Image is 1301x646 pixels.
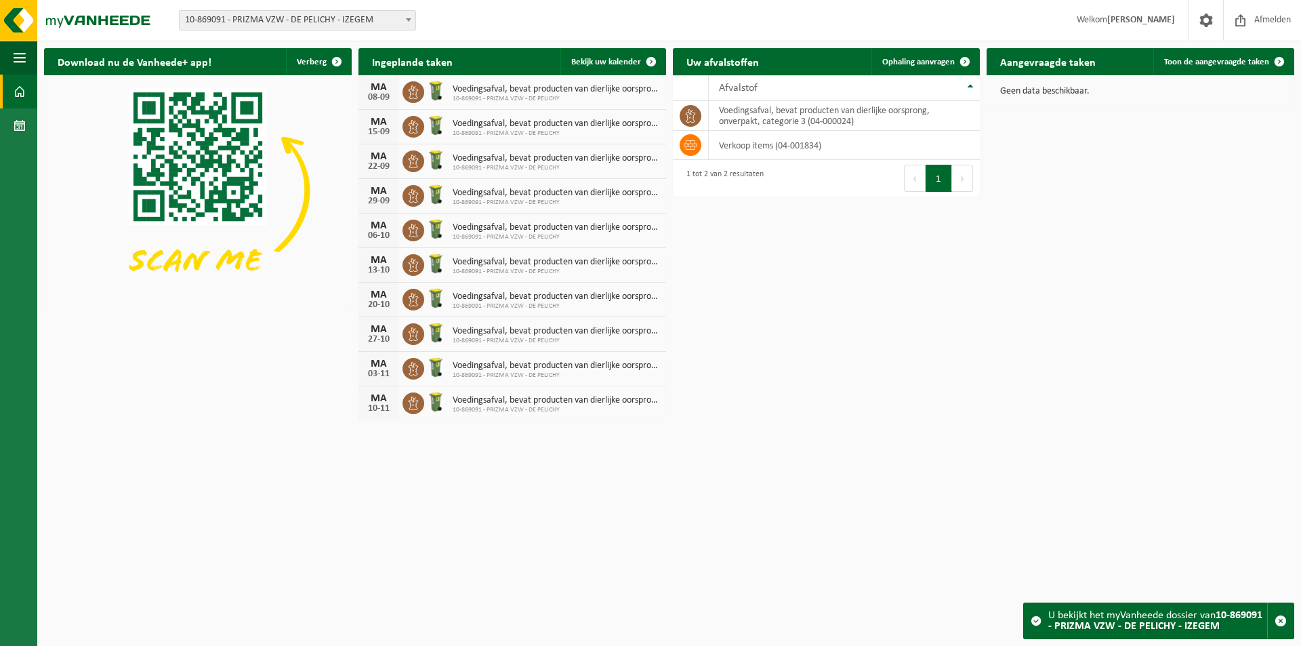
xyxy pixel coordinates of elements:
button: Next [952,165,973,192]
span: 10-869091 - PRIZMA VZW - DE PELICHY [453,302,659,310]
div: 15-09 [365,127,392,137]
td: voedingsafval, bevat producten van dierlijke oorsprong, onverpakt, categorie 3 (04-000024) [709,101,980,131]
img: Download de VHEPlus App [44,75,352,306]
div: MA [365,220,392,231]
div: MA [365,186,392,197]
img: WB-0140-HPE-GN-51 [424,79,447,102]
span: 10-869091 - PRIZMA VZW - DE PELICHY [453,129,659,138]
div: MA [365,324,392,335]
img: WB-0140-HPE-GN-51 [424,114,447,137]
span: Bekijk uw kalender [571,58,641,66]
div: MA [365,393,392,404]
span: Voedingsafval, bevat producten van dierlijke oorsprong, onverpakt, categorie 3 [453,188,659,199]
div: U bekijkt het myVanheede dossier van [1048,603,1267,639]
div: 13-10 [365,266,392,275]
a: Bekijk uw kalender [560,48,665,75]
span: Voedingsafval, bevat producten van dierlijke oorsprong, onverpakt, categorie 3 [453,84,659,95]
span: 10-869091 - PRIZMA VZW - DE PELICHY [453,406,659,414]
img: WB-0140-HPE-GN-51 [424,218,447,241]
img: WB-0140-HPE-GN-51 [424,390,447,413]
span: Afvalstof [719,83,758,94]
span: 10-869091 - PRIZMA VZW - DE PELICHY [453,233,659,241]
td: verkoop items (04-001834) [709,131,980,160]
span: Ophaling aanvragen [882,58,955,66]
div: 08-09 [365,93,392,102]
div: MA [365,255,392,266]
span: Toon de aangevraagde taken [1164,58,1269,66]
h2: Download nu de Vanheede+ app! [44,48,225,75]
img: WB-0140-HPE-GN-51 [424,321,447,344]
div: 20-10 [365,300,392,310]
img: WB-0140-HPE-GN-51 [424,287,447,310]
span: Voedingsafval, bevat producten van dierlijke oorsprong, onverpakt, categorie 3 [453,119,659,129]
span: Voedingsafval, bevat producten van dierlijke oorsprong, onverpakt, categorie 3 [453,395,659,406]
strong: 10-869091 - PRIZMA VZW - DE PELICHY - IZEGEM [1048,610,1262,632]
span: Voedingsafval, bevat producten van dierlijke oorsprong, onverpakt, categorie 3 [453,326,659,337]
span: Voedingsafval, bevat producten van dierlijke oorsprong, onverpakt, categorie 3 [453,153,659,164]
div: MA [365,289,392,300]
button: Previous [904,165,926,192]
button: 1 [926,165,952,192]
span: Voedingsafval, bevat producten van dierlijke oorsprong, onverpakt, categorie 3 [453,222,659,233]
a: Toon de aangevraagde taken [1153,48,1293,75]
div: 27-10 [365,335,392,344]
span: 10-869091 - PRIZMA VZW - DE PELICHY [453,371,659,380]
p: Geen data beschikbaar. [1000,87,1281,96]
button: Verberg [286,48,350,75]
span: Verberg [297,58,327,66]
img: WB-0140-HPE-GN-51 [424,148,447,171]
span: 10-869091 - PRIZMA VZW - DE PELICHY - IZEGEM [180,11,415,30]
span: 10-869091 - PRIZMA VZW - DE PELICHY [453,164,659,172]
img: WB-0140-HPE-GN-51 [424,356,447,379]
span: Voedingsafval, bevat producten van dierlijke oorsprong, onverpakt, categorie 3 [453,291,659,302]
div: 06-10 [365,231,392,241]
div: 22-09 [365,162,392,171]
div: 03-11 [365,369,392,379]
span: 10-869091 - PRIZMA VZW - DE PELICHY [453,337,659,345]
span: Voedingsafval, bevat producten van dierlijke oorsprong, onverpakt, categorie 3 [453,361,659,371]
h2: Aangevraagde taken [987,48,1109,75]
div: 10-11 [365,404,392,413]
div: 1 tot 2 van 2 resultaten [680,163,764,193]
span: Voedingsafval, bevat producten van dierlijke oorsprong, onverpakt, categorie 3 [453,257,659,268]
div: MA [365,151,392,162]
div: MA [365,359,392,369]
span: 10-869091 - PRIZMA VZW - DE PELICHY [453,199,659,207]
div: MA [365,82,392,93]
a: Ophaling aanvragen [871,48,978,75]
span: 10-869091 - PRIZMA VZW - DE PELICHY [453,95,659,103]
div: 29-09 [365,197,392,206]
img: WB-0140-HPE-GN-51 [424,183,447,206]
h2: Ingeplande taken [358,48,466,75]
div: MA [365,117,392,127]
span: 10-869091 - PRIZMA VZW - DE PELICHY - IZEGEM [179,10,416,31]
img: WB-0140-HPE-GN-51 [424,252,447,275]
strong: [PERSON_NAME] [1107,15,1175,25]
h2: Uw afvalstoffen [673,48,772,75]
span: 10-869091 - PRIZMA VZW - DE PELICHY [453,268,659,276]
